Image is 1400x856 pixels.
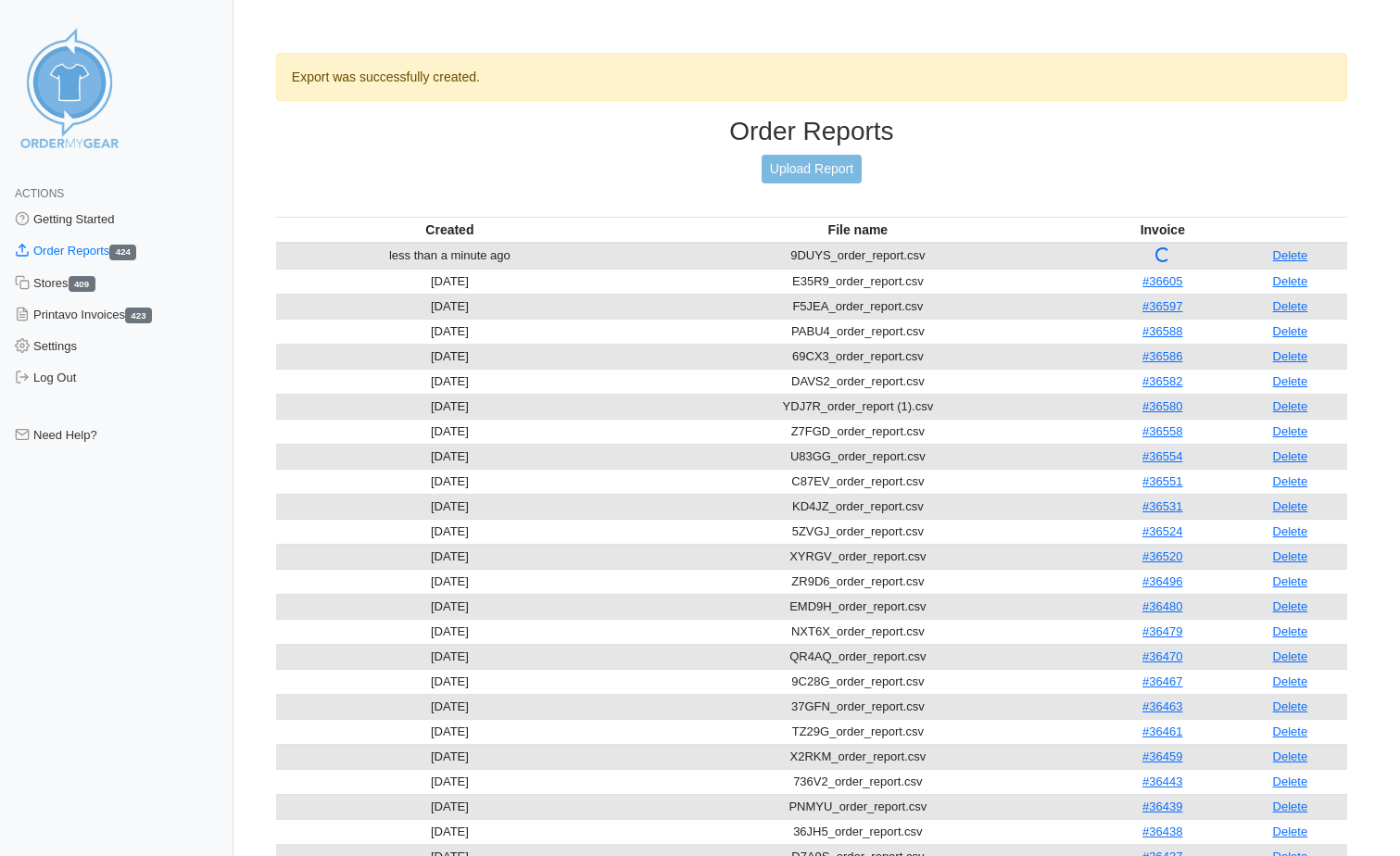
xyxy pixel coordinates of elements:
[1273,599,1308,613] a: Delete
[276,669,624,694] td: [DATE]
[1273,724,1308,738] a: Delete
[1142,499,1182,513] a: #36531
[1142,424,1182,438] a: #36558
[276,569,624,594] td: [DATE]
[276,369,624,394] td: [DATE]
[1142,699,1182,713] a: #36463
[1142,474,1182,488] a: #36551
[1142,599,1182,613] a: #36480
[276,319,624,344] td: [DATE]
[624,444,1092,469] td: U83GG_order_report.csv
[624,694,1092,719] td: 37GFN_order_report.csv
[1273,474,1308,488] a: Delete
[1142,825,1182,838] a: #36438
[624,269,1092,294] td: E35R9_order_report.csv
[1142,449,1182,463] a: #36554
[624,719,1092,744] td: TZ29G_order_report.csv
[1142,374,1182,388] a: #36582
[1142,274,1182,288] a: #36605
[276,719,624,744] td: [DATE]
[1273,499,1308,513] a: Delete
[624,494,1092,519] td: KD4JZ_order_report.csv
[276,116,1347,147] h3: Order Reports
[276,769,624,794] td: [DATE]
[1273,549,1308,563] a: Delete
[624,344,1092,369] td: 69CX3_order_report.csv
[624,369,1092,394] td: DAVS2_order_report.csv
[276,694,624,719] td: [DATE]
[1273,825,1308,838] a: Delete
[1142,749,1182,763] a: #36459
[276,494,624,519] td: [DATE]
[1273,749,1308,763] a: Delete
[1273,799,1308,813] a: Delete
[276,644,624,669] td: [DATE]
[1273,524,1308,538] a: Delete
[276,544,624,569] td: [DATE]
[762,155,862,183] a: Upload Report
[1142,324,1182,338] a: #36588
[276,269,624,294] td: [DATE]
[624,217,1092,243] th: File name
[276,594,624,619] td: [DATE]
[69,276,95,292] span: 409
[276,217,624,243] th: Created
[1142,724,1182,738] a: #36461
[276,619,624,644] td: [DATE]
[1142,799,1182,813] a: #36439
[1273,324,1308,338] a: Delete
[624,519,1092,544] td: 5ZVGJ_order_report.csv
[1273,574,1308,588] a: Delete
[1142,674,1182,688] a: #36467
[1142,624,1182,638] a: #36479
[1273,274,1308,288] a: Delete
[1142,549,1182,563] a: #36520
[276,243,624,270] td: less than a minute ago
[15,187,64,200] span: Actions
[1273,699,1308,713] a: Delete
[1142,774,1182,788] a: #36443
[1142,574,1182,588] a: #36496
[1142,649,1182,663] a: #36470
[624,744,1092,769] td: X2RKM_order_report.csv
[624,819,1092,844] td: 36JH5_order_report.csv
[624,544,1092,569] td: XYRGV_order_report.csv
[1273,649,1308,663] a: Delete
[276,53,1347,101] div: Export was successfully created.
[276,344,624,369] td: [DATE]
[1142,349,1182,363] a: #36586
[624,243,1092,270] td: 9DUYS_order_report.csv
[1273,299,1308,313] a: Delete
[624,419,1092,444] td: Z7FGD_order_report.csv
[276,469,624,494] td: [DATE]
[624,794,1092,819] td: PNMYU_order_report.csv
[125,308,152,323] span: 423
[276,444,624,469] td: [DATE]
[276,794,624,819] td: [DATE]
[1273,449,1308,463] a: Delete
[1273,349,1308,363] a: Delete
[276,294,624,319] td: [DATE]
[624,469,1092,494] td: C87EV_order_report.csv
[109,245,136,260] span: 424
[624,569,1092,594] td: ZR9D6_order_report.csv
[624,594,1092,619] td: EMD9H_order_report.csv
[276,419,624,444] td: [DATE]
[1273,248,1308,262] a: Delete
[1142,299,1182,313] a: #36597
[276,744,624,769] td: [DATE]
[1273,674,1308,688] a: Delete
[1273,424,1308,438] a: Delete
[624,769,1092,794] td: 736V2_order_report.csv
[1273,624,1308,638] a: Delete
[624,394,1092,419] td: YDJ7R_order_report (1).csv
[1273,374,1308,388] a: Delete
[1273,399,1308,413] a: Delete
[624,644,1092,669] td: QR4AQ_order_report.csv
[624,619,1092,644] td: NXT6X_order_report.csv
[624,294,1092,319] td: F5JEA_order_report.csv
[1142,399,1182,413] a: #36580
[624,319,1092,344] td: PABU4_order_report.csv
[276,394,624,419] td: [DATE]
[1092,217,1233,243] th: Invoice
